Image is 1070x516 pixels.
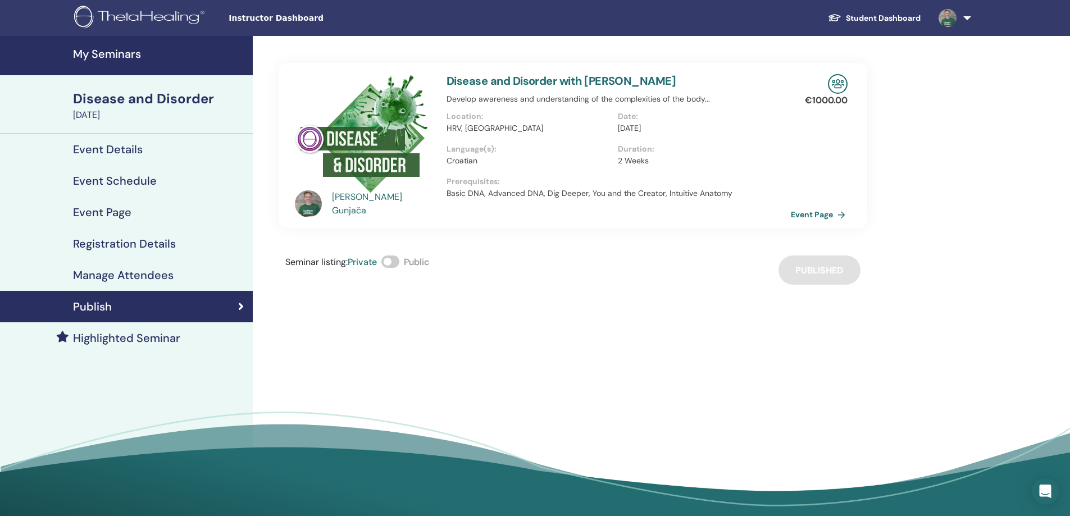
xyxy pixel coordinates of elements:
a: Student Dashboard [819,8,930,29]
p: HRV, [GEOGRAPHIC_DATA] [447,122,611,134]
img: logo.png [74,6,208,31]
h4: Publish [73,300,112,313]
img: Disease and Disorder [295,74,429,194]
p: 2 Weeks [618,155,782,167]
span: Private [348,256,377,268]
span: Seminar listing : [285,256,348,268]
span: Public [404,256,429,268]
a: Disease and Disorder[DATE] [66,89,253,122]
a: Disease and Disorder with [PERSON_NAME] [447,74,676,88]
img: default.jpg [939,9,957,27]
p: Croatian [447,155,611,167]
h4: Highlighted Seminar [73,331,180,345]
h4: Event Page [73,206,131,219]
h4: Event Details [73,143,143,156]
span: Instructor Dashboard [229,12,397,24]
div: [DATE] [73,108,246,122]
h4: My Seminars [73,47,246,61]
a: Event Page [791,206,850,223]
p: € 1000.00 [805,94,848,107]
h4: Registration Details [73,237,176,250]
p: Prerequisites : [447,176,789,188]
div: Disease and Disorder [73,89,246,108]
p: Language(s) : [447,143,611,155]
p: Location : [447,111,611,122]
p: Develop awareness and understanding of the complexities of the body... [447,93,789,105]
p: Date : [618,111,782,122]
h4: Manage Attendees [73,268,174,282]
h4: Event Schedule [73,174,157,188]
p: Duration : [618,143,782,155]
p: Basic DNA, Advanced DNA, Dig Deeper, You and the Creator, Intuitive Anatomy [447,188,789,199]
img: graduation-cap-white.svg [828,13,841,22]
img: default.jpg [295,190,322,217]
div: Open Intercom Messenger [1032,478,1059,505]
img: In-Person Seminar [828,74,848,94]
p: [DATE] [618,122,782,134]
a: [PERSON_NAME] Gunjača [332,190,436,217]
